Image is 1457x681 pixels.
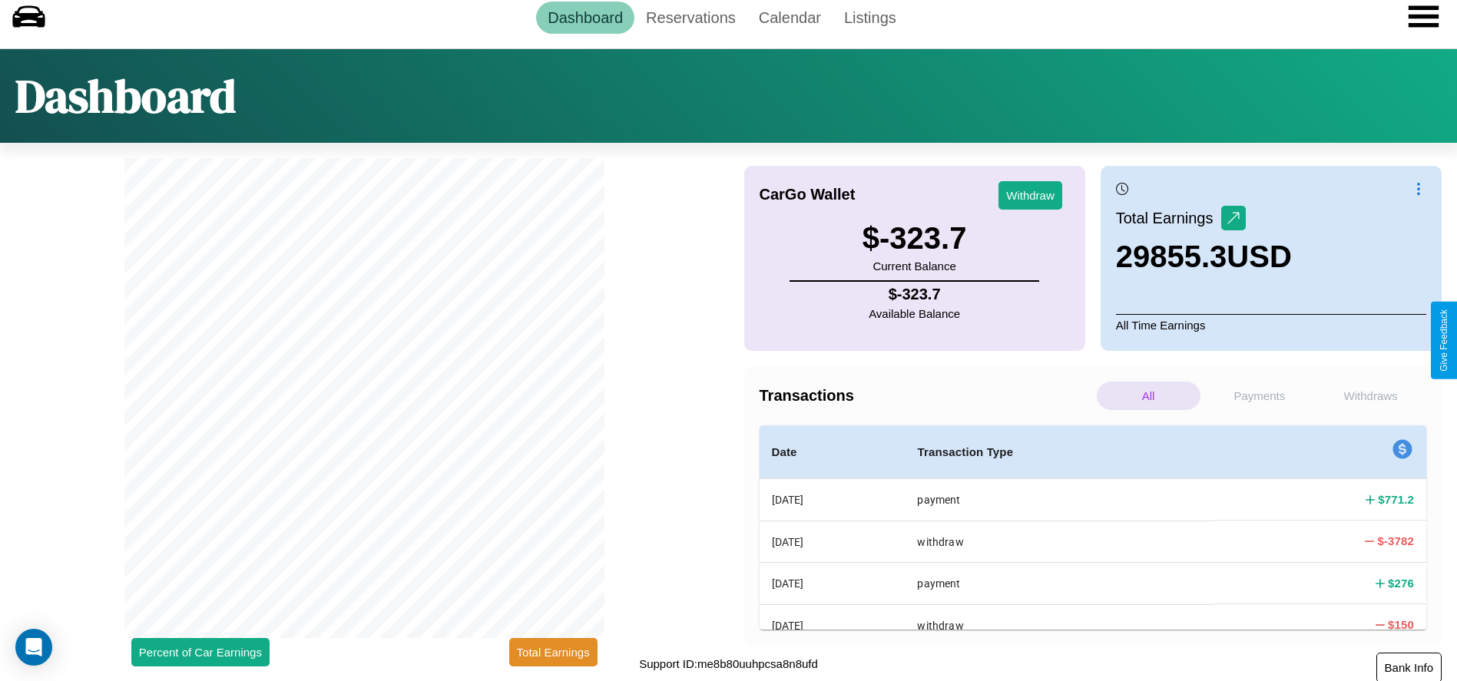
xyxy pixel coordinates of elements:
[1388,617,1414,633] h4: $ 150
[760,186,856,203] h4: CarGo Wallet
[760,521,906,562] th: [DATE]
[1208,382,1312,410] p: Payments
[917,443,1202,461] h4: Transaction Type
[747,2,833,34] a: Calendar
[1116,240,1292,274] h3: 29855.3 USD
[639,653,818,674] p: Support ID: me8b80uuhpcsa8n8ufd
[1377,533,1414,549] h4: $ -3782
[760,563,906,604] th: [DATE]
[634,2,747,34] a: Reservations
[760,604,906,646] th: [DATE]
[905,604,1214,646] th: withdraw
[772,443,893,461] h4: Date
[1097,382,1200,410] p: All
[998,181,1062,210] button: Withdraw
[536,2,634,34] a: Dashboard
[509,638,598,666] button: Total Earnings
[1378,491,1414,507] h4: $ 771.2
[1439,309,1449,372] div: Give Feedback
[760,387,1093,405] h4: Transactions
[1319,382,1422,410] p: Withdraws
[1388,575,1414,591] h4: $ 276
[1116,314,1426,336] p: All Time Earnings
[869,303,960,324] p: Available Balance
[905,479,1214,521] th: payment
[905,521,1214,562] th: withdraw
[15,64,236,127] h1: Dashboard
[760,479,906,521] th: [DATE]
[905,563,1214,604] th: payment
[1116,204,1221,232] p: Total Earnings
[863,221,967,256] h3: $ -323.7
[869,286,960,303] h4: $ -323.7
[863,256,967,276] p: Current Balance
[15,629,52,666] div: Open Intercom Messenger
[131,638,270,666] button: Percent of Car Earnings
[833,2,908,34] a: Listings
